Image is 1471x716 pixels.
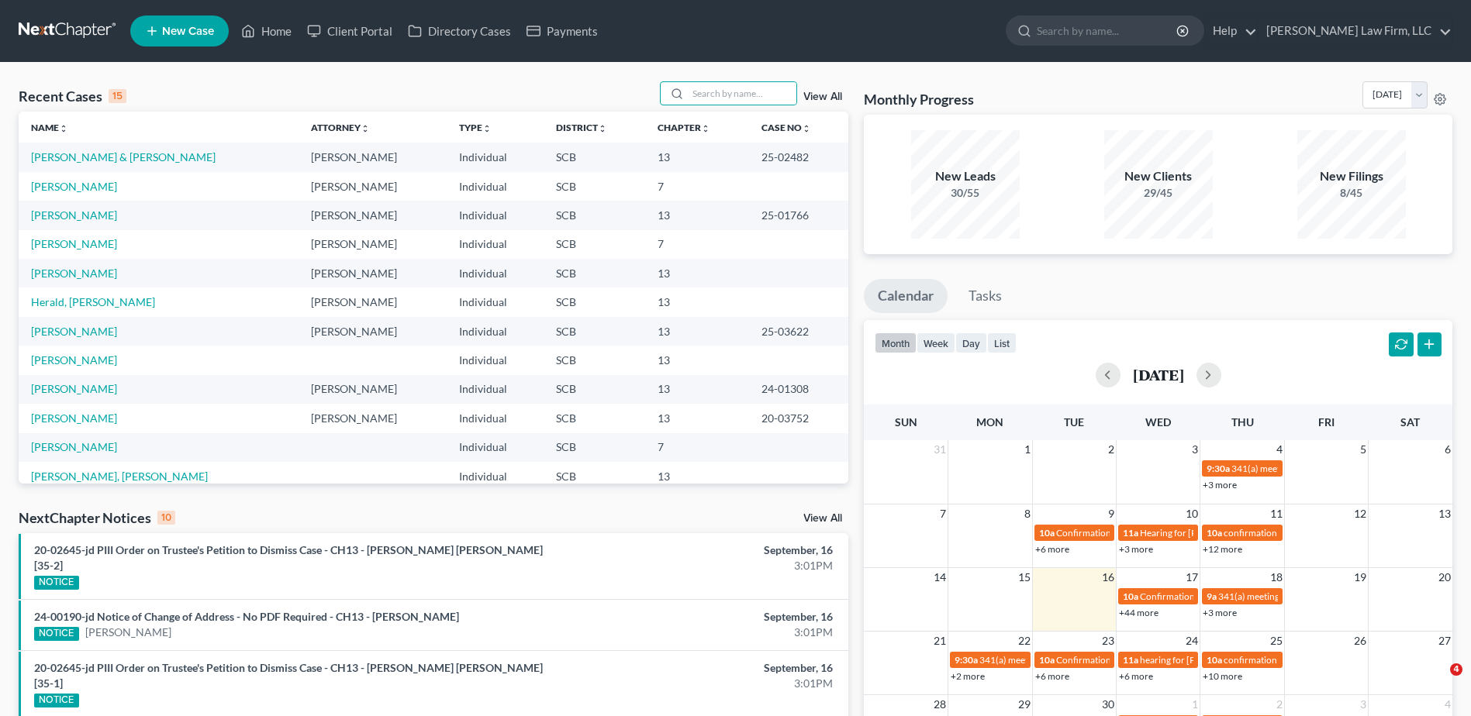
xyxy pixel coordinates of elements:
td: Individual [447,259,544,287]
a: +12 more [1203,543,1242,555]
td: SCB [544,201,645,229]
td: SCB [544,433,645,462]
td: 13 [645,317,749,346]
td: [PERSON_NAME] [299,404,447,432]
td: [PERSON_NAME] [299,201,447,229]
span: Tue [1064,415,1084,429]
span: 9:30a [1207,463,1230,474]
button: day [955,332,987,353]
td: Individual [447,317,544,346]
a: [PERSON_NAME] [31,267,117,280]
span: 18 [1269,568,1284,587]
td: 13 [645,375,749,404]
span: 5 [1359,440,1368,459]
a: [PERSON_NAME] [31,208,117,222]
td: 25-02482 [749,143,848,171]
a: +10 more [1203,670,1242,682]
h3: Monthly Progress [864,90,974,108]
td: 7 [645,172,749,201]
span: 19 [1352,568,1368,587]
a: Districtunfold_more [556,122,607,133]
a: [PERSON_NAME], [PERSON_NAME] [31,470,208,483]
td: 13 [645,287,749,316]
td: 13 [645,404,749,432]
span: confirmation hearing for [PERSON_NAME] [1224,654,1398,666]
span: Wed [1145,415,1171,429]
span: 14 [932,568,948,587]
span: 9 [1107,504,1116,523]
td: 25-03622 [749,317,848,346]
div: September, 16 [577,609,833,625]
span: Mon [976,415,1003,429]
a: Nameunfold_more [31,122,68,133]
span: 11 [1269,504,1284,523]
td: Individual [447,172,544,201]
a: [PERSON_NAME] [31,353,117,367]
span: Confirmation Hearing for [PERSON_NAME] [1056,654,1234,666]
a: +44 more [1119,607,1158,618]
div: NOTICE [34,694,79,707]
td: [PERSON_NAME] [299,317,447,346]
a: Home [233,17,299,45]
a: [PERSON_NAME] & [PERSON_NAME] [31,150,216,164]
div: NOTICE [34,627,79,641]
a: Client Portal [299,17,400,45]
span: Hearing for [PERSON_NAME] and [PERSON_NAME] [1140,527,1352,539]
div: 30/55 [911,185,1020,201]
span: 2 [1275,695,1284,714]
span: 27 [1437,632,1452,650]
button: week [917,332,955,353]
td: SCB [544,375,645,404]
a: 24-00190-jd Notice of Change of Address - No PDF Required - CH13 - [PERSON_NAME] [34,610,459,623]
span: 8 [1023,504,1032,523]
i: unfold_more [59,124,68,133]
span: Confirmation hearing for [PERSON_NAME] [1056,527,1232,539]
a: Calendar [864,279,948,313]
td: SCB [544,172,645,201]
span: 29 [1017,695,1032,714]
span: 10 [1184,504,1200,523]
div: New Filings [1297,167,1406,185]
a: 20-02645-jd PIII Order on Trustee's Petition to Dismiss Case - CH13 - [PERSON_NAME] [PERSON_NAME]... [34,661,543,690]
span: 16 [1100,568,1116,587]
div: New Leads [911,167,1020,185]
a: +6 more [1035,670,1069,682]
span: 10a [1123,590,1138,602]
i: unfold_more [482,124,492,133]
td: Individual [447,230,544,259]
h2: [DATE] [1133,367,1184,383]
div: 15 [109,89,126,103]
a: [PERSON_NAME] [31,382,117,395]
a: +6 more [1119,670,1153,682]
td: 13 [645,346,749,374]
td: Individual [447,346,544,374]
span: 341(a) meeting for [PERSON_NAME] [979,654,1129,666]
input: Search by name... [1037,16,1179,45]
a: Tasks [955,279,1016,313]
a: 20-02645-jd PIII Order on Trustee's Petition to Dismiss Case - CH13 - [PERSON_NAME] [PERSON_NAME]... [34,543,543,572]
div: Recent Cases [19,87,126,105]
td: [PERSON_NAME] [299,287,447,316]
td: 7 [645,433,749,462]
i: unfold_more [802,124,811,133]
a: [PERSON_NAME] [31,325,117,338]
td: SCB [544,287,645,316]
span: 20 [1437,568,1452,587]
td: 7 [645,230,749,259]
iframe: Intercom live chat [1418,663,1455,701]
span: 17 [1184,568,1200,587]
span: 25 [1269,632,1284,650]
div: 3:01PM [577,558,833,573]
td: Individual [447,375,544,404]
td: [PERSON_NAME] [299,143,447,171]
span: 28 [932,695,948,714]
span: 11a [1123,527,1138,539]
div: 3:01PM [577,676,833,691]
a: [PERSON_NAME] [85,625,171,640]
span: hearing for [PERSON_NAME] [1140,654,1259,666]
span: Sat [1400,415,1420,429]
span: Sun [895,415,917,429]
span: 24 [1184,632,1200,650]
span: 10a [1207,654,1222,666]
a: Directory Cases [400,17,519,45]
